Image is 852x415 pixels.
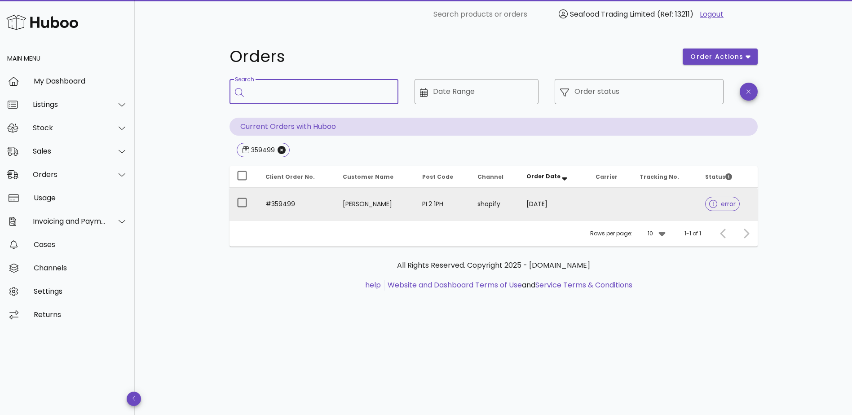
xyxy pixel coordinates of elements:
[519,166,588,188] th: Order Date: Sorted descending. Activate to remove sorting.
[596,173,618,181] span: Carrier
[690,52,744,62] span: order actions
[33,147,106,155] div: Sales
[33,170,106,179] div: Orders
[249,146,275,155] div: 359499
[33,124,106,132] div: Stock
[34,240,128,249] div: Cases
[640,173,679,181] span: Tracking No.
[415,188,470,220] td: PL2 1PH
[526,172,561,180] span: Order Date
[388,280,522,290] a: Website and Dashboard Terms of Use
[258,166,336,188] th: Client Order No.
[336,188,415,220] td: [PERSON_NAME]
[237,260,750,271] p: All Rights Reserved. Copyright 2025 - [DOMAIN_NAME]
[336,166,415,188] th: Customer Name
[422,173,453,181] span: Post Code
[265,173,315,181] span: Client Order No.
[34,287,128,296] div: Settings
[258,188,336,220] td: #359499
[33,217,106,225] div: Invoicing and Payments
[6,13,78,32] img: Huboo Logo
[34,194,128,202] div: Usage
[698,166,757,188] th: Status
[384,280,632,291] li: and
[570,9,655,19] span: Seafood Trading Limited
[709,201,736,207] span: error
[700,9,724,20] a: Logout
[230,49,672,65] h1: Orders
[657,9,693,19] span: (Ref: 13211)
[632,166,698,188] th: Tracking No.
[470,188,520,220] td: shopify
[235,76,254,83] label: Search
[34,310,128,319] div: Returns
[365,280,381,290] a: help
[648,226,667,241] div: 10Rows per page:
[590,221,667,247] div: Rows per page:
[34,264,128,272] div: Channels
[278,146,286,154] button: Close
[477,173,503,181] span: Channel
[705,173,732,181] span: Status
[588,166,633,188] th: Carrier
[684,230,701,238] div: 1-1 of 1
[535,280,632,290] a: Service Terms & Conditions
[230,118,758,136] p: Current Orders with Huboo
[519,188,588,220] td: [DATE]
[415,166,470,188] th: Post Code
[683,49,757,65] button: order actions
[33,100,106,109] div: Listings
[34,77,128,85] div: My Dashboard
[648,230,653,238] div: 10
[343,173,393,181] span: Customer Name
[470,166,520,188] th: Channel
